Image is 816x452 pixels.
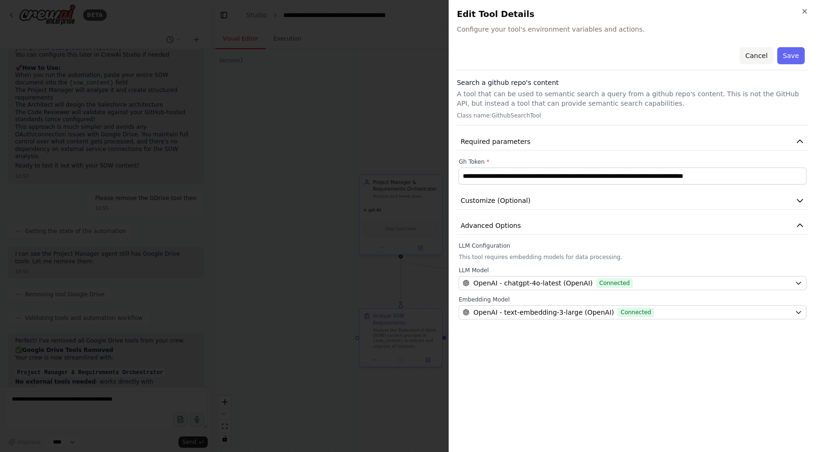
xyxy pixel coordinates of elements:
span: Configure your tool's environment variables and actions. [457,25,808,34]
span: Required parameters [460,137,530,146]
button: OpenAI - chatgpt-4o-latest (OpenAI)Connected [459,276,807,290]
button: Save [777,47,805,64]
span: Connected [596,278,633,288]
p: This tool requires embedding models for data processing. [459,253,807,261]
span: Connected [618,308,654,317]
p: Class name: GithubSearchTool [457,112,808,119]
button: Advanced Options [457,217,808,234]
h3: Search a github repo's content [457,78,808,87]
label: LLM Model [459,267,807,274]
button: Required parameters [457,133,808,151]
label: Gh Token [459,158,807,166]
span: Advanced Options [460,221,521,230]
p: A tool that can be used to semantic search a query from a github repo's content. This is not the ... [457,89,808,108]
span: Customize (Optional) [460,196,530,205]
button: OpenAI - text-embedding-3-large (OpenAI)Connected [459,305,807,319]
h2: Edit Tool Details [457,8,808,21]
span: OpenAI - chatgpt-4o-latest (OpenAI) [473,278,593,288]
span: OpenAI - text-embedding-3-large (OpenAI) [473,308,614,317]
button: Cancel [739,47,773,64]
label: LLM Configuration [459,242,807,250]
button: Customize (Optional) [457,192,808,209]
label: Embedding Model [459,296,807,303]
